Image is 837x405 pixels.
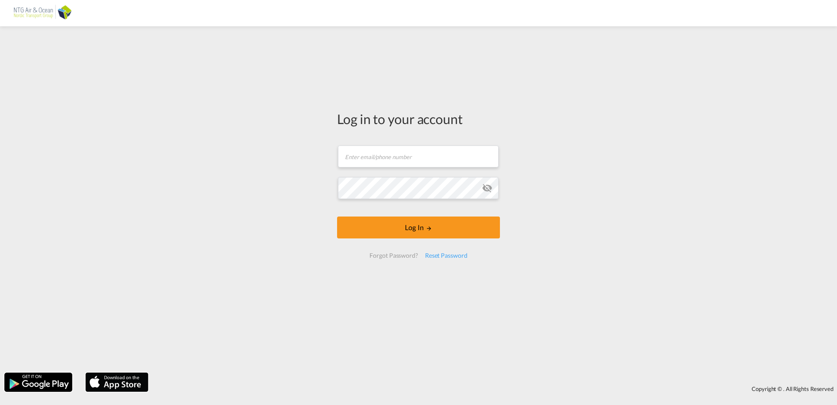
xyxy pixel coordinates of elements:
[4,372,73,393] img: google.png
[482,183,492,193] md-icon: icon-eye-off
[84,372,149,393] img: apple.png
[338,146,499,167] input: Enter email/phone number
[366,248,421,263] div: Forgot Password?
[153,381,837,396] div: Copyright © . All Rights Reserved
[337,110,500,128] div: Log in to your account
[337,217,500,238] button: LOGIN
[422,248,471,263] div: Reset Password
[13,4,72,23] img: af31b1c0b01f11ecbc353f8e72265e29.png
